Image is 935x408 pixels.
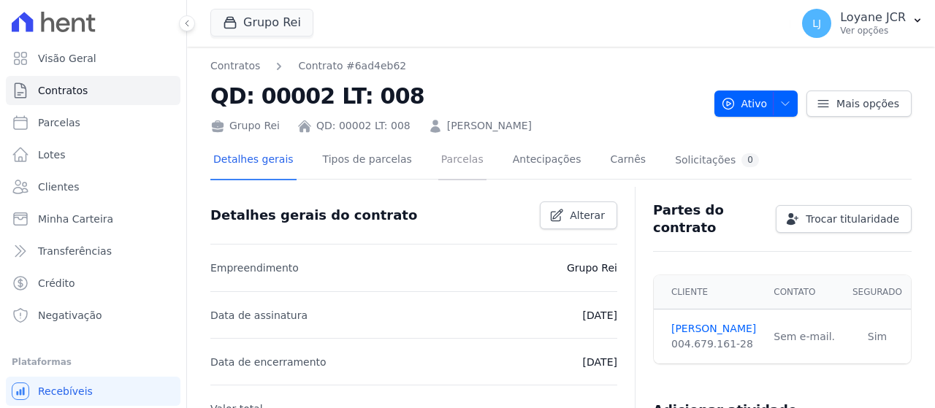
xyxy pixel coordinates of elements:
a: Clientes [6,172,180,201]
td: Sem e-mail. [765,309,844,364]
span: Minha Carteira [38,212,113,226]
h2: QD: 00002 LT: 008 [210,80,703,112]
h3: Partes do contrato [653,201,764,236]
a: Carnês [607,142,649,180]
a: Parcelas [6,108,180,137]
p: Loyane JCR [840,10,906,25]
a: Contratos [210,58,260,74]
a: Contrato #6ad4eb62 [298,58,406,74]
p: Data de assinatura [210,307,308,324]
span: Alterar [570,208,605,223]
a: Solicitações0 [672,142,762,180]
div: 004.679.161-28 [671,336,756,352]
button: LJ Loyane JCR Ver opções [790,3,935,44]
span: Visão Geral [38,51,96,66]
span: Clientes [38,180,79,194]
a: Crédito [6,269,180,298]
td: Sim [844,309,911,364]
a: Detalhes gerais [210,142,297,180]
p: [DATE] [583,307,617,324]
h3: Detalhes gerais do contrato [210,207,417,224]
span: Crédito [38,276,75,290]
span: Parcelas [38,115,80,130]
p: Data de encerramento [210,353,327,371]
nav: Breadcrumb [210,58,406,74]
span: Recebíveis [38,384,93,399]
a: Transferências [6,236,180,266]
a: Minha Carteira [6,204,180,234]
a: [PERSON_NAME] [447,118,532,134]
a: Negativação [6,301,180,330]
div: Solicitações [675,153,759,167]
span: Lotes [38,147,66,162]
span: Negativação [38,308,102,323]
span: Ativo [721,91,768,117]
a: Antecipações [510,142,584,180]
span: LJ [812,18,821,28]
a: Contratos [6,76,180,105]
p: Ver opções [840,25,906,36]
a: Alterar [540,201,617,229]
nav: Breadcrumb [210,58,703,74]
a: Lotes [6,140,180,169]
a: QD: 00002 LT: 008 [316,118,411,134]
p: [DATE] [583,353,617,371]
span: Transferências [38,244,112,258]
p: Empreendimento [210,259,299,277]
div: Grupo Rei [210,118,280,134]
div: Plataformas [12,353,175,371]
span: Mais opções [836,96,899,111]
div: 0 [741,153,759,167]
a: Trocar titularidade [776,205,912,233]
span: Contratos [38,83,88,98]
th: Contato [765,275,844,309]
a: [PERSON_NAME] [671,321,756,336]
a: Visão Geral [6,44,180,73]
p: Grupo Rei [567,259,617,277]
th: Cliente [654,275,765,309]
a: Parcelas [438,142,486,180]
span: Trocar titularidade [806,212,899,226]
th: Segurado [844,275,911,309]
a: Recebíveis [6,377,180,406]
a: Mais opções [806,91,912,117]
a: Tipos de parcelas [320,142,415,180]
button: Grupo Rei [210,9,313,36]
button: Ativo [714,91,798,117]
